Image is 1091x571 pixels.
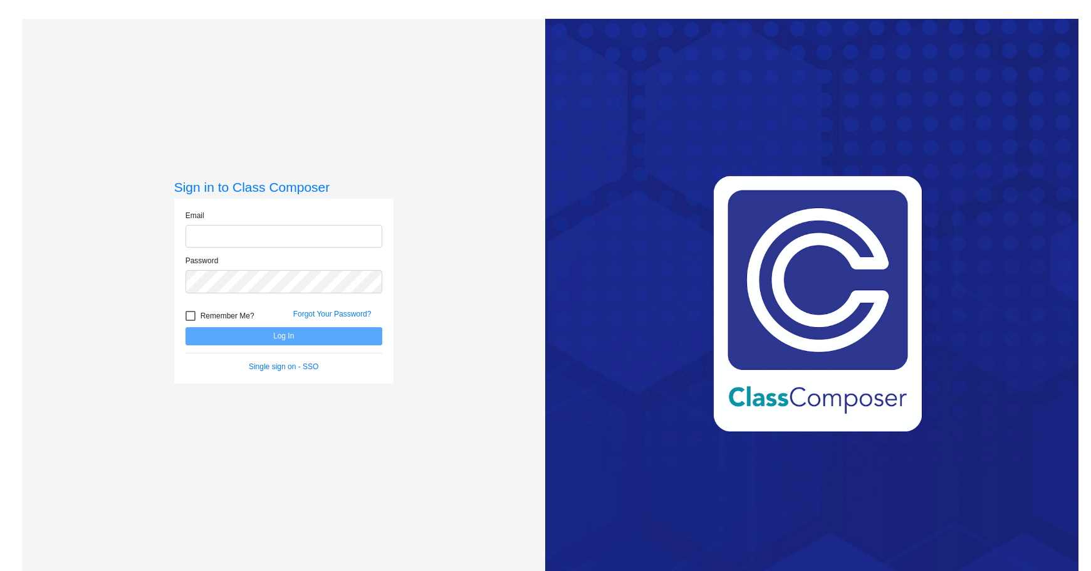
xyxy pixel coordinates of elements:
a: Forgot Your Password? [293,310,372,318]
h3: Sign in to Class Composer [174,179,394,195]
button: Log In [185,327,382,345]
label: Password [185,255,219,266]
span: Remember Me? [201,308,254,323]
label: Email [185,210,204,221]
a: Single sign on - SSO [249,362,318,371]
